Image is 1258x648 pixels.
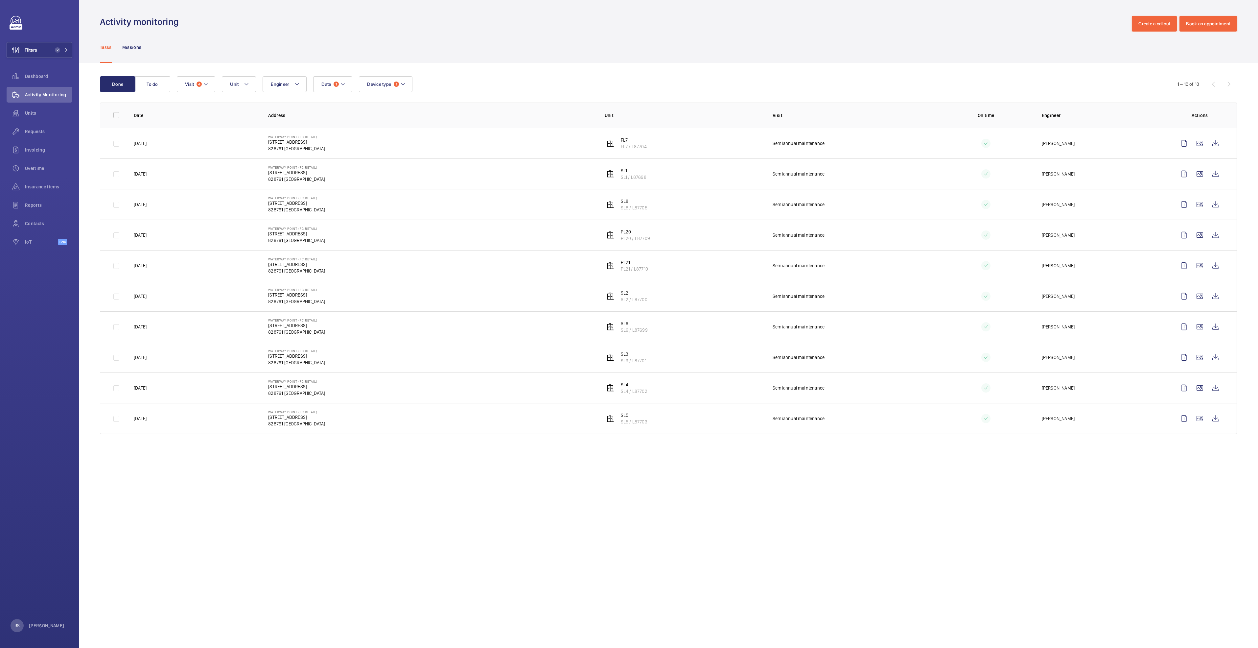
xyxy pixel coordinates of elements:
[268,288,325,292] p: Waterway Point (FC Retail)
[14,622,20,629] p: RS
[773,112,930,119] p: Visit
[122,44,142,51] p: Missions
[268,322,325,329] p: [STREET_ADDRESS]
[1042,324,1075,330] p: [PERSON_NAME]
[621,174,646,180] p: SL1 / L87698
[100,76,135,92] button: Done
[268,227,325,230] p: Waterway Point (FC Retail)
[230,82,239,87] span: Unit
[268,383,325,390] p: [STREET_ADDRESS]
[134,354,147,361] p: [DATE]
[268,206,325,213] p: 828761 [GEOGRAPHIC_DATA]
[621,412,647,419] p: SL5
[268,200,325,206] p: [STREET_ADDRESS]
[1042,232,1075,238] p: [PERSON_NAME]
[134,140,147,147] p: [DATE]
[268,176,325,182] p: 828761 [GEOGRAPHIC_DATA]
[268,353,325,359] p: [STREET_ADDRESS]
[1042,415,1075,422] p: [PERSON_NAME]
[621,357,646,364] p: SL3 / L87701
[222,76,256,92] button: Unit
[941,112,1031,119] p: On time
[1179,16,1237,32] button: Book an appointment
[25,147,72,153] span: Invoicing
[621,388,647,395] p: SL4 / L87702
[100,44,112,51] p: Tasks
[606,292,614,300] img: elevator.svg
[197,82,202,87] span: 4
[271,82,289,87] span: Engineer
[773,262,825,269] p: Semiannual maintenance
[268,257,325,261] p: Waterway Point (FC Retail)
[134,201,147,208] p: [DATE]
[621,137,647,143] p: FL7
[134,232,147,238] p: [DATE]
[25,165,72,172] span: Overtime
[25,128,72,135] span: Requests
[1042,140,1075,147] p: [PERSON_NAME]
[1042,385,1075,391] p: [PERSON_NAME]
[268,414,325,420] p: [STREET_ADDRESS]
[268,139,325,145] p: [STREET_ADDRESS]
[621,204,647,211] p: SL8 / L87705
[134,262,147,269] p: [DATE]
[773,140,825,147] p: Semiannual maintenance
[268,420,325,427] p: 828761 [GEOGRAPHIC_DATA]
[621,143,647,150] p: FL7 / L87704
[621,235,650,242] p: PL20 / L87709
[773,171,825,177] p: Semiannual maintenance
[773,354,825,361] p: Semiannual maintenance
[773,385,825,391] p: Semiannual maintenance
[58,239,67,245] span: Beta
[621,320,648,327] p: SL6
[621,381,647,388] p: SL4
[1042,201,1075,208] p: [PERSON_NAME]
[268,329,325,335] p: 828761 [GEOGRAPHIC_DATA]
[25,239,58,245] span: IoT
[773,232,825,238] p: Semiannual maintenance
[7,42,72,58] button: Filters2
[268,165,325,169] p: Waterway Point (FC Retail)
[321,82,331,87] span: Date
[268,145,325,152] p: 828761 [GEOGRAPHIC_DATA]
[334,82,339,87] span: 1
[134,293,147,300] p: [DATE]
[606,139,614,147] img: elevator.svg
[134,171,147,177] p: [DATE]
[621,167,646,174] p: SL1
[773,415,825,422] p: Semiannual maintenance
[1177,81,1199,87] div: 1 – 10 of 10
[134,385,147,391] p: [DATE]
[268,135,325,139] p: Waterway Point (FC Retail)
[25,183,72,190] span: Insurance items
[773,324,825,330] p: Semiannual maintenance
[621,327,648,333] p: SL6 / L87699
[135,76,170,92] button: To do
[268,410,325,414] p: Waterway Point (FC Retail)
[1132,16,1177,32] button: Create a callout
[1042,262,1075,269] p: [PERSON_NAME]
[1176,112,1223,119] p: Actions
[1042,293,1075,300] p: [PERSON_NAME]
[606,170,614,178] img: elevator.svg
[313,76,352,92] button: Date1
[268,349,325,353] p: Waterway Point (FC Retail)
[134,324,147,330] p: [DATE]
[621,228,650,235] p: PL20
[621,296,647,303] p: SL2 / L87700
[134,415,147,422] p: [DATE]
[25,47,37,53] span: Filters
[394,82,399,87] span: 1
[25,91,72,98] span: Activity Monitoring
[268,359,325,366] p: 828761 [GEOGRAPHIC_DATA]
[621,259,648,266] p: PL21
[100,16,183,28] h1: Activity monitoring
[268,230,325,237] p: [STREET_ADDRESS]
[621,198,647,204] p: SL8
[621,419,647,425] p: SL5 / L87703
[177,76,215,92] button: Visit4
[773,293,825,300] p: Semiannual maintenance
[268,237,325,244] p: 828761 [GEOGRAPHIC_DATA]
[25,220,72,227] span: Contacts
[268,298,325,305] p: 828761 [GEOGRAPHIC_DATA]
